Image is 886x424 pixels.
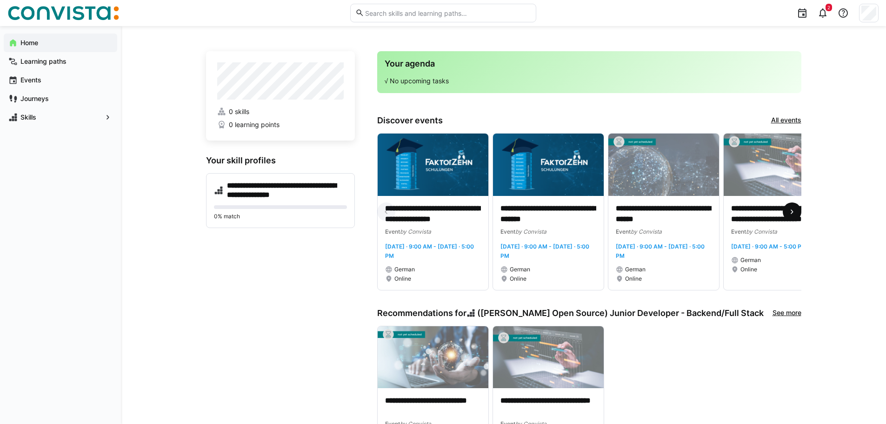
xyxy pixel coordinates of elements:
img: image [378,134,488,196]
p: 0% match [214,213,347,220]
span: Event [731,228,746,235]
a: 0 skills [217,107,344,116]
span: [DATE] · 9:00 AM - [DATE] · 5:00 PM [500,243,589,259]
input: Search skills and learning paths… [364,9,531,17]
span: Event [616,228,631,235]
img: image [608,134,719,196]
span: by Convista [515,228,546,235]
span: Online [625,275,642,283]
h3: Your skill profiles [206,155,355,166]
img: image [493,326,604,389]
span: 0 learning points [229,120,280,129]
span: German [394,266,415,273]
span: German [625,266,646,273]
h3: Your agenda [385,59,794,69]
p: √ No upcoming tasks [385,76,794,86]
span: Online [740,266,757,273]
img: image [378,326,488,389]
img: image [493,134,604,196]
span: German [740,256,761,264]
span: [DATE] · 9:00 AM - 5:00 PM [731,243,806,250]
span: Event [385,228,400,235]
span: [DATE] · 9:00 AM - [DATE] · 5:00 PM [616,243,705,259]
span: by Convista [746,228,777,235]
span: 0 skills [229,107,249,116]
span: by Convista [400,228,431,235]
span: German [510,266,530,273]
img: image [724,134,834,196]
a: All events [771,115,801,126]
span: ([PERSON_NAME] Open Source) Junior Developer - Backend/Full Stack [477,308,764,318]
span: by Convista [631,228,662,235]
h3: Recommendations for [377,308,764,318]
span: Online [394,275,411,283]
span: Online [510,275,526,283]
span: 2 [827,5,830,10]
h3: Discover events [377,115,443,126]
span: [DATE] · 9:00 AM - [DATE] · 5:00 PM [385,243,474,259]
span: Event [500,228,515,235]
a: See more [773,308,801,318]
